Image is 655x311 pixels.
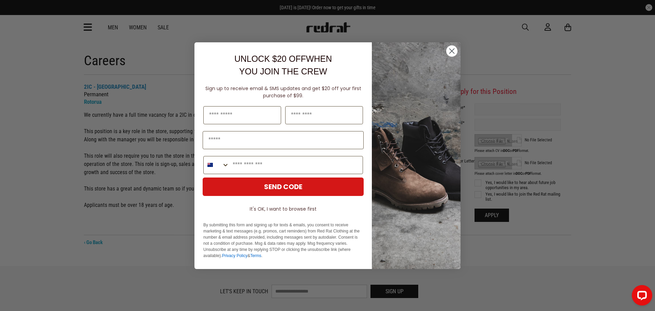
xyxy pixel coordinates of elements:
[203,178,364,196] button: SEND CODE
[234,54,306,63] span: UNLOCK $20 OFF
[203,222,363,259] p: By submitting this form and signing up for texts & emails, you consent to receive marketing & tex...
[250,253,261,258] a: Terms
[222,253,248,258] a: Privacy Policy
[306,54,332,63] span: WHEN
[204,156,229,174] button: Search Countries
[446,45,458,57] button: Close dialog
[626,282,655,311] iframe: LiveChat chat widget
[203,203,364,215] button: It's OK, I want to browse first
[239,67,327,76] span: YOU JOIN THE CREW
[372,42,461,269] img: f7662613-148e-4c88-9575-6c6b5b55a647.jpeg
[207,162,213,168] img: New Zealand
[203,106,281,124] input: First Name
[203,131,364,149] input: Email
[205,85,361,99] span: Sign up to receive email & SMS updates and get $20 off your first purchase of $99.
